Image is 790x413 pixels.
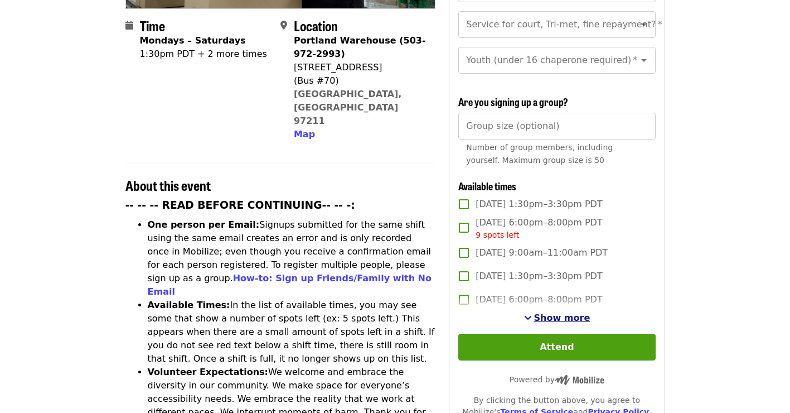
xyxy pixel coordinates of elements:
[148,299,436,366] li: In the list of available times, you may see some that show a number of spots left (ex: 5 spots le...
[148,300,230,310] strong: Available Times:
[476,198,602,211] span: [DATE] 1:30pm–3:30pm PDT
[458,179,516,193] span: Available times
[294,16,338,35] span: Location
[294,74,426,88] div: (Bus #70)
[125,175,211,195] span: About this event
[555,375,604,385] img: Powered by Mobilize
[476,246,608,260] span: [DATE] 9:00am–11:00am PDT
[140,16,165,35] span: Time
[476,293,602,306] span: [DATE] 6:00pm–8:00pm PDT
[458,94,568,109] span: Are you signing up a group?
[476,230,519,239] span: 9 spots left
[148,367,269,377] strong: Volunteer Expectations:
[476,216,602,241] span: [DATE] 6:00pm–8:00pm PDT
[140,47,267,61] div: 1:30pm PDT + 2 more times
[294,35,426,59] strong: Portland Warehouse (503-972-2993)
[280,20,287,31] i: map-marker-alt icon
[294,61,426,74] div: [STREET_ADDRESS]
[476,270,602,283] span: [DATE] 1:30pm–3:30pm PDT
[510,375,604,384] span: Powered by
[458,113,655,140] input: [object Object]
[466,143,613,165] span: Number of group members, including yourself. Maximum group size is 50
[148,273,432,297] a: How-to: Sign up Friends/Family with No Email
[294,128,315,141] button: Map
[636,52,652,68] button: Open
[125,199,355,211] strong: -- -- -- READ BEFORE CONTINUING-- -- -:
[294,129,315,140] span: Map
[125,20,133,31] i: calendar icon
[534,313,590,323] span: Show more
[458,334,655,361] button: Attend
[148,218,436,299] li: Signups submitted for the same shift using the same email creates an error and is only recorded o...
[148,219,260,230] strong: One person per Email:
[294,89,402,126] a: [GEOGRAPHIC_DATA], [GEOGRAPHIC_DATA] 97211
[524,311,590,325] button: See more timeslots
[636,17,652,32] button: Open
[140,35,246,46] strong: Mondays – Saturdays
